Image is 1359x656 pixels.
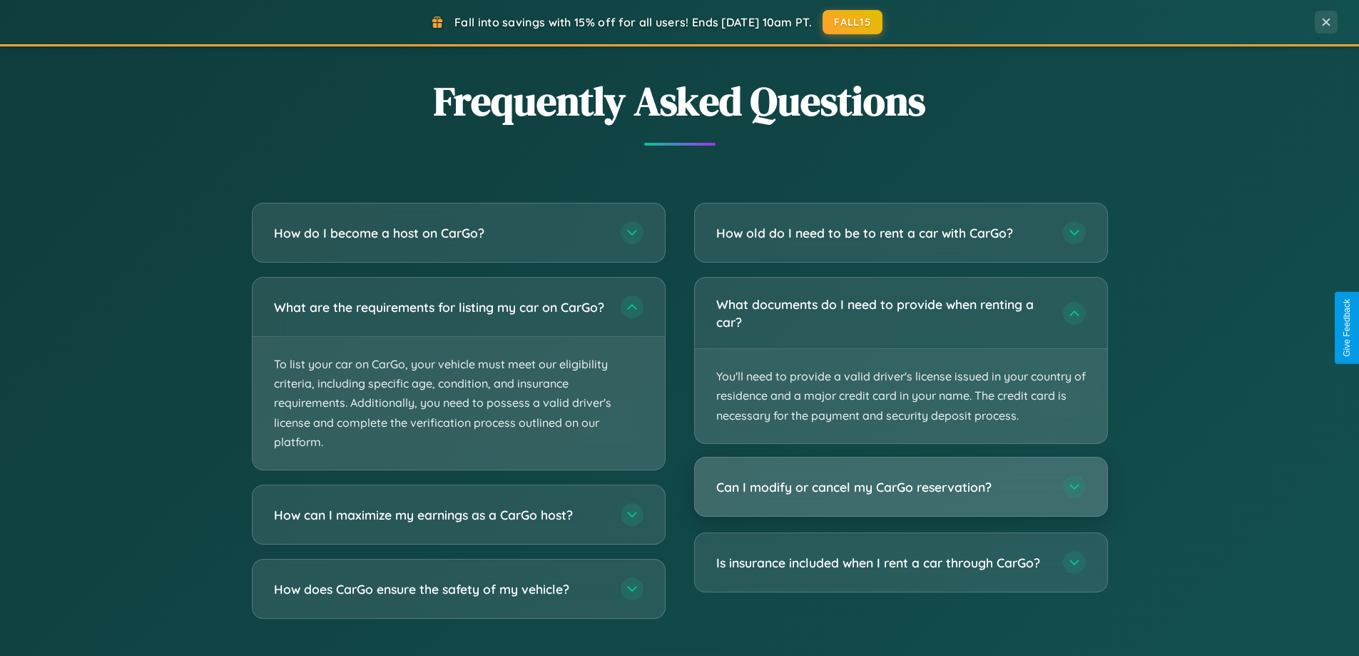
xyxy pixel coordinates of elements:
h3: How old do I need to be to rent a car with CarGo? [716,224,1049,242]
div: Give Feedback [1342,299,1352,357]
h3: How do I become a host on CarGo? [274,224,606,242]
h3: How does CarGo ensure the safety of my vehicle? [274,580,606,598]
h3: Can I modify or cancel my CarGo reservation? [716,478,1049,496]
p: You'll need to provide a valid driver's license issued in your country of residence and a major c... [695,349,1107,443]
h2: Frequently Asked Questions [252,74,1108,128]
h3: Is insurance included when I rent a car through CarGo? [716,554,1049,572]
span: Fall into savings with 15% off for all users! Ends [DATE] 10am PT. [454,15,812,29]
button: FALL15 [823,10,882,34]
p: To list your car on CarGo, your vehicle must meet our eligibility criteria, including specific ag... [253,337,665,470]
h3: How can I maximize my earnings as a CarGo host? [274,506,606,524]
h3: What documents do I need to provide when renting a car? [716,296,1049,330]
h3: What are the requirements for listing my car on CarGo? [274,298,606,316]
